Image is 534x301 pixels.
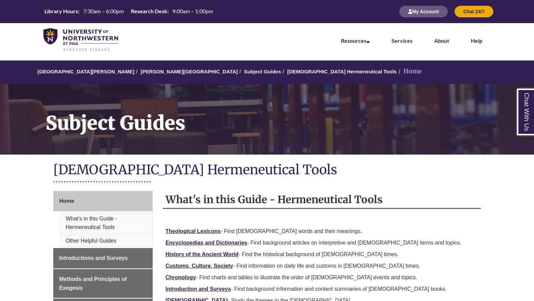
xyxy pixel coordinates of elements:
[42,7,80,15] th: Library Hours:
[399,8,448,14] a: My Account
[244,69,281,74] a: Subject Guides
[59,255,128,261] span: Introductions and Surveys
[166,228,221,234] a: Theological Lexicons
[166,239,478,247] p: - Find background articles on interpretive and [DEMOGRAPHIC_DATA] terms and topics.
[166,285,478,293] p: - Find background information and content summaries of [DEMOGRAPHIC_DATA] books.
[434,37,449,44] a: About
[43,28,118,52] img: UNWSP Library Logo
[128,7,170,15] th: Research Desk:
[455,6,493,17] button: Chat 24/7
[287,69,397,74] a: [DEMOGRAPHIC_DATA] Hermeneutical Tools
[166,275,196,280] a: Chronology
[53,248,152,268] a: Introductions and Surveys
[166,251,239,257] a: History of the Ancient World
[166,262,478,270] p: - Find information on daily life and customs in [DEMOGRAPHIC_DATA] times.
[42,7,216,15] table: Hours Today
[166,286,231,292] a: Introduction and Surveys
[166,263,233,269] a: Customs, Culture, Society
[166,250,478,259] p: - Find the historical background of [DEMOGRAPHIC_DATA] times.
[397,67,422,76] li: Home
[166,240,247,246] a: Encyclopedias and Dictionaries
[455,8,493,14] a: Chat 24/7
[166,273,478,282] p: - Find charts and tables to illustrate the order of [DEMOGRAPHIC_DATA] events and topics.
[37,69,134,74] a: [GEOGRAPHIC_DATA][PERSON_NAME]
[65,238,116,244] a: Other Helpful Guides
[59,276,127,291] span: Methods and Principles of Exegesis
[53,161,480,179] h1: [DEMOGRAPHIC_DATA] Hermeneutical Tools
[65,216,117,230] a: What's in this Guide - Hermeneutical Tools
[53,191,152,211] a: Home
[42,7,216,16] a: Hours Today
[59,198,74,204] span: Home
[38,84,534,146] h1: Subject Guides
[399,6,448,17] button: My Account
[392,37,413,44] a: Services
[172,8,213,14] span: 9:00am – 1:00pm
[141,69,238,74] a: [PERSON_NAME][GEOGRAPHIC_DATA]
[53,269,152,298] a: Methods and Principles of Exegesis
[471,37,482,44] a: Help
[163,191,481,209] h2: What's in this Guide - Hermeneutical Tools
[83,8,124,14] span: 7:30am – 6:00pm
[341,37,370,44] a: Resources
[166,227,478,235] p: - Find [DEMOGRAPHIC_DATA] words and their meanings.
